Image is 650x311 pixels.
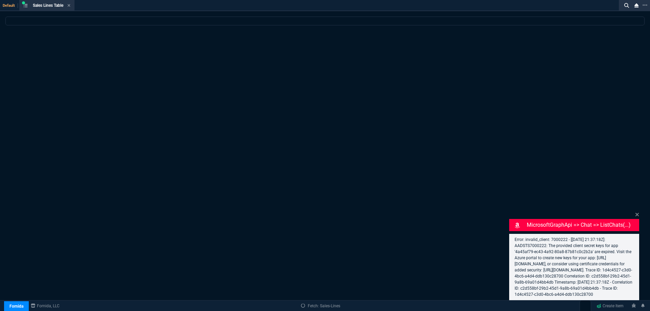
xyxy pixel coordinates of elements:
[515,237,634,297] p: Error: invalid_client: 7000222 - [[DATE] 21:37:18Z]: AADSTS7000222: The provided client secret ke...
[527,221,638,229] p: MicrosoftGraphApi => chat => listChats(...)
[29,303,62,309] a: msbcCompanyName
[301,303,340,309] a: Fetch: Sales-Lines
[594,301,626,311] a: Create Item
[622,1,632,9] nx-icon: Search
[3,3,18,8] span: Default
[643,2,647,8] nx-icon: Open New Tab
[67,3,70,8] nx-icon: Close Tab
[33,3,63,8] span: Sales Lines Table
[632,1,641,9] nx-icon: Close Workbench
